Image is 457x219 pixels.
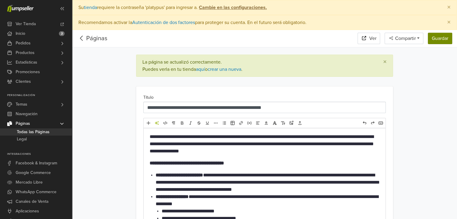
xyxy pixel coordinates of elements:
div: La página se actualizó correctamente. Puedes verla en tu tienda o . [142,59,242,72]
a: Incrustar [245,119,253,127]
a: Cursiva [187,119,194,127]
a: Deshacer [361,119,368,127]
a: Autenticación de dos factores [132,19,195,25]
label: Título [143,94,154,101]
span: Legal [17,136,27,143]
span: × [383,58,387,66]
a: Subir imágenes [288,119,295,127]
span: Google Commerce [16,168,51,178]
a: aquí [196,66,205,72]
a: Lista [220,119,228,127]
button: Close [441,15,457,30]
span: Mercado Libre [16,178,43,187]
a: HTML [161,119,169,127]
span: Aplicaciones [16,206,39,216]
a: Subir archivos [296,119,304,127]
span: Navegación [16,109,38,119]
a: Fuente [271,119,279,127]
a: Formato [170,119,178,127]
a: Páginas [86,35,107,42]
strong: Cambie en las configuraciones. [199,4,267,10]
span: 2 [59,31,65,36]
span: Pedidos [16,38,31,48]
p: Integraciones [7,152,72,156]
span: Todas las Páginas [17,128,50,136]
a: Atajos [377,119,385,127]
span: Facebook & Instagram [16,158,57,168]
button: Compartir [385,33,423,44]
p: Personalización [7,94,72,97]
span: Inicio [16,29,25,38]
span: Ver [369,35,376,42]
div: Recomendamos activar la para proteger su cuenta. En el futuro será obligatorio. [72,15,457,30]
a: tienda [84,4,97,10]
span: × [447,3,451,12]
span: Productos [16,48,35,58]
a: Ver [358,33,380,44]
span: Clientes [16,77,31,86]
span: Estadísticas [16,58,37,67]
button: Close [441,0,457,15]
a: Añadir [145,119,152,127]
a: Tamaño de fuente [279,119,287,127]
span: Promociones [16,67,40,77]
a: Alineación [254,119,262,127]
span: WhatsApp Commerce [16,187,56,197]
a: crear una nueva [208,66,241,72]
span: Páginas [16,119,30,128]
a: Enlace [237,119,245,127]
span: × [447,18,451,27]
span: Temas [16,100,27,109]
span: Compartir [394,35,416,41]
a: Negrita [178,119,186,127]
button: Guardar [428,33,452,44]
a: Tabla [229,119,236,127]
a: Rehacer [369,119,376,127]
span: Ver Tienda [16,19,36,29]
a: Cambie en las configuraciones. [198,4,267,10]
a: Eliminado [195,119,203,127]
a: Herramientas de IA [153,119,161,127]
a: Más formato [212,119,220,127]
a: Subrayado [203,119,211,127]
span: Canales de Venta [16,197,48,206]
a: Color del texto [262,119,270,127]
